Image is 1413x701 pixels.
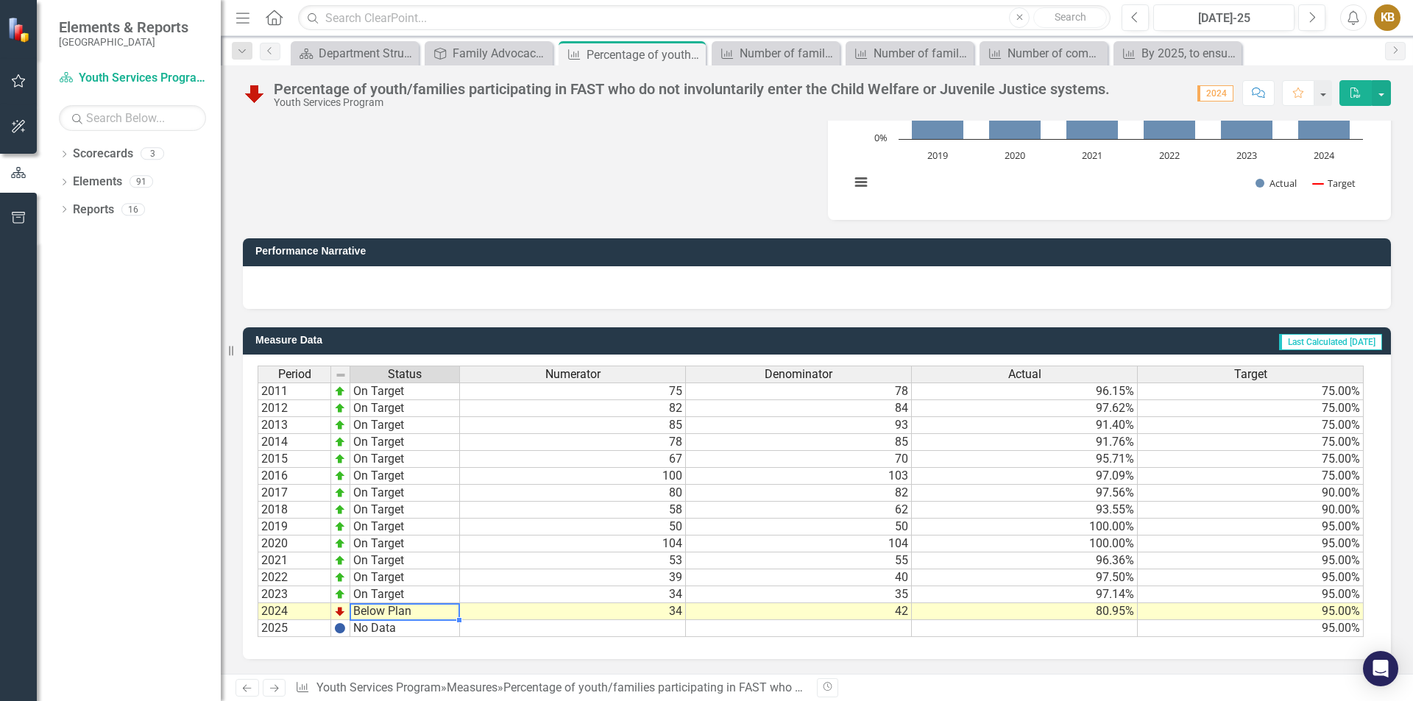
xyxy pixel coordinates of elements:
[460,434,686,451] td: 78
[686,603,912,620] td: 42
[350,502,460,519] td: On Target
[1138,535,1364,552] td: 95.00%
[1159,149,1180,162] text: 2022
[912,569,1138,586] td: 97.50%
[912,519,1138,535] td: 100.00%
[1138,468,1364,485] td: 75.00%
[350,451,460,468] td: On Target
[255,246,1384,257] h3: Performance Narrative
[255,335,696,346] h3: Measure Data
[334,402,346,414] img: zOikAAAAAElFTkSuQmCC
[912,552,1138,569] td: 96.36%
[1138,569,1364,586] td: 95.00%
[460,519,686,535] td: 50
[912,603,1138,620] td: 80.95%
[1005,149,1025,162] text: 2020
[460,451,686,468] td: 67
[912,485,1138,502] td: 97.56%
[1138,400,1364,417] td: 75.00%
[686,535,912,552] td: 104
[1141,44,1238,63] div: By 2025, to ensure positive health outcomes for youth, partners including the Interagency Oversig...
[1138,603,1364,620] td: 95.00%
[849,44,970,63] a: Number of families expected to be served.
[258,569,331,586] td: 2022
[258,552,331,569] td: 2021
[686,586,912,603] td: 35
[350,382,460,400] td: On Target
[1138,382,1364,400] td: 75.00%
[686,417,912,434] td: 93
[1234,368,1267,381] span: Target
[460,603,686,620] td: 34
[73,202,114,218] a: Reports
[334,487,346,499] img: zOikAAAAAElFTkSuQmCC
[73,174,122,191] a: Elements
[912,382,1138,400] td: 96.15%
[258,603,331,620] td: 2024
[258,468,331,485] td: 2016
[258,417,331,434] td: 2013
[334,470,346,482] img: zOikAAAAAElFTkSuQmCC
[334,588,346,600] img: zOikAAAAAElFTkSuQmCC
[319,44,415,63] div: Department Structure & Strategic Results
[258,620,331,637] td: 2025
[258,535,331,552] td: 2020
[334,436,346,448] img: zOikAAAAAElFTkSuQmCC
[7,17,33,43] img: ClearPoint Strategy
[59,105,206,131] input: Search Below...
[686,400,912,417] td: 84
[460,468,686,485] td: 100
[912,434,1138,451] td: 91.76%
[686,382,912,400] td: 78
[686,451,912,468] td: 70
[73,146,133,163] a: Scorecards
[460,485,686,502] td: 80
[334,521,346,533] img: zOikAAAAAElFTkSuQmCC
[1138,485,1364,502] td: 90.00%
[350,417,460,434] td: On Target
[686,569,912,586] td: 40
[258,451,331,468] td: 2015
[295,680,806,697] div: » »
[1138,552,1364,569] td: 95.00%
[334,555,346,566] img: zOikAAAAAElFTkSuQmCC
[388,368,422,381] span: Status
[1314,149,1335,162] text: 2024
[1374,4,1400,31] button: KB
[912,535,1138,552] td: 100.00%
[274,81,1110,97] div: Percentage of youth/families participating in FAST who do not involuntarily enter the Child Welfa...
[1138,502,1364,519] td: 90.00%
[1008,368,1041,381] span: Actual
[983,44,1104,63] a: Number of community partnerships expected to be maintained.
[765,368,832,381] span: Denominator
[59,70,206,87] a: Youth Services Program
[460,569,686,586] td: 39
[453,44,549,63] div: Family Advocacy and Support Team Activity
[1033,7,1107,28] button: Search
[1138,417,1364,434] td: 75.00%
[1363,651,1398,686] div: Open Intercom Messenger
[334,538,346,549] img: zOikAAAAAElFTkSuQmCC
[258,382,331,400] td: 2011
[686,519,912,535] td: 50
[1007,44,1104,63] div: Number of community partnerships expected to be maintained.
[350,400,460,417] td: On Target
[1256,177,1297,190] button: Show Actual
[1158,10,1289,27] div: [DATE]-25
[460,417,686,434] td: 85
[460,586,686,603] td: 34
[912,468,1138,485] td: 97.09%
[686,468,912,485] td: 103
[1197,85,1233,102] span: 2024
[927,149,948,162] text: 2019
[350,603,460,620] td: Below Plan
[912,417,1138,434] td: 91.40%
[1138,586,1364,603] td: 95.00%
[460,552,686,569] td: 53
[460,535,686,552] td: 104
[851,172,871,193] button: View chart menu, Chart
[912,586,1138,603] td: 97.14%
[447,680,497,694] a: Measures
[334,572,346,583] img: zOikAAAAAElFTkSuQmCC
